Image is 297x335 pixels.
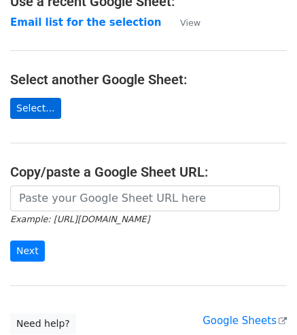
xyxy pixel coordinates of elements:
small: View [180,18,200,28]
a: Email list for the selection [10,16,161,29]
a: Need help? [10,313,76,334]
small: Example: [URL][DOMAIN_NAME] [10,214,150,224]
input: Paste your Google Sheet URL here [10,186,280,211]
h4: Select another Google Sheet: [10,71,287,88]
h4: Copy/paste a Google Sheet URL: [10,164,287,180]
iframe: Chat Widget [229,270,297,335]
a: View [167,16,200,29]
a: Select... [10,98,61,119]
input: Next [10,241,45,262]
a: Google Sheets [203,315,287,327]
